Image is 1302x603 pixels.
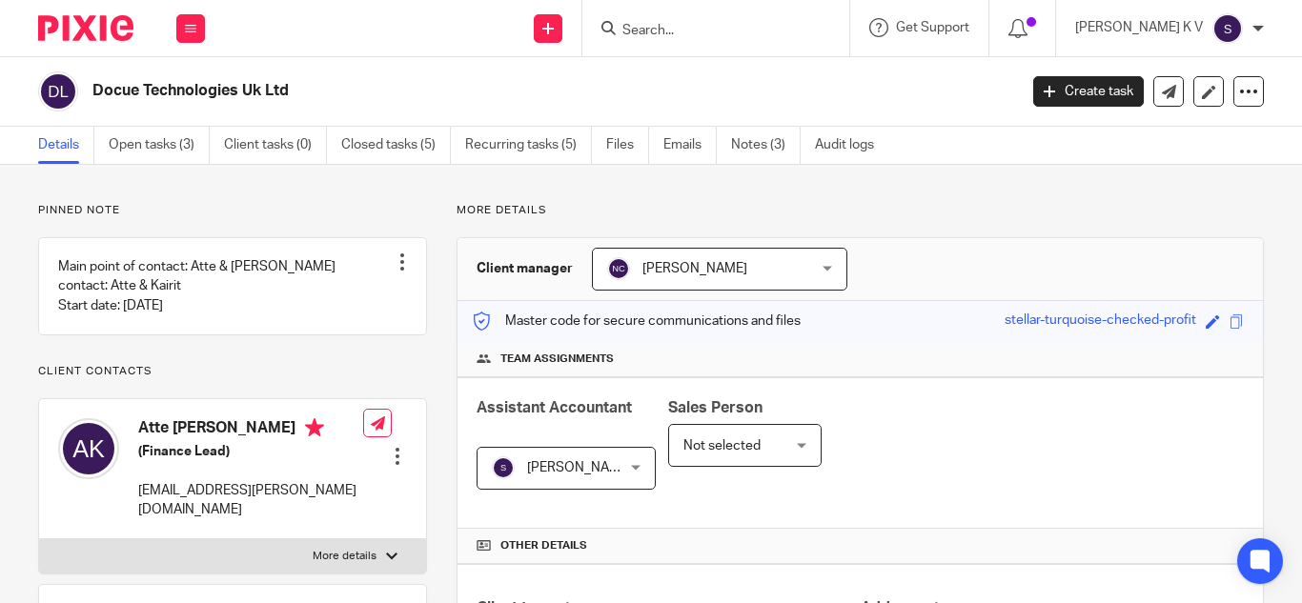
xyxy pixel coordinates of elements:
p: Master code for secure communications and files [472,312,801,331]
p: Pinned note [38,203,427,218]
span: Get Support [896,21,969,34]
span: [PERSON_NAME] K V [527,461,655,474]
i: Primary [305,418,324,437]
a: Audit logs [815,127,888,164]
span: Not selected [683,439,761,452]
span: Sales Person [668,400,763,415]
p: More details [457,203,1264,218]
img: svg%3E [38,71,78,111]
span: Other details [500,538,587,553]
a: Notes (3) [731,127,801,164]
h4: Atte [PERSON_NAME] [138,418,363,442]
a: Emails [663,127,717,164]
img: svg%3E [1212,13,1243,44]
p: [PERSON_NAME] K V [1075,18,1203,37]
h2: Docue Technologies Uk Ltd [92,81,823,101]
h5: (Finance Lead) [138,442,363,461]
span: Team assignments [500,352,614,367]
input: Search [620,23,792,40]
div: stellar-turquoise-checked-profit [1005,311,1196,332]
img: svg%3E [607,257,630,280]
a: Client tasks (0) [224,127,327,164]
img: Pixie [38,15,133,41]
p: [EMAIL_ADDRESS][PERSON_NAME][DOMAIN_NAME] [138,481,363,520]
a: Recurring tasks (5) [465,127,592,164]
h3: Client manager [477,259,573,278]
a: Files [606,127,649,164]
img: svg%3E [492,456,515,479]
a: Details [38,127,94,164]
span: [PERSON_NAME] [642,262,747,275]
a: Open tasks (3) [109,127,210,164]
img: svg%3E [58,418,119,479]
p: Client contacts [38,364,427,379]
a: Create task [1033,76,1144,107]
span: Assistant Accountant [477,400,632,415]
a: Closed tasks (5) [341,127,451,164]
p: More details [313,549,376,564]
